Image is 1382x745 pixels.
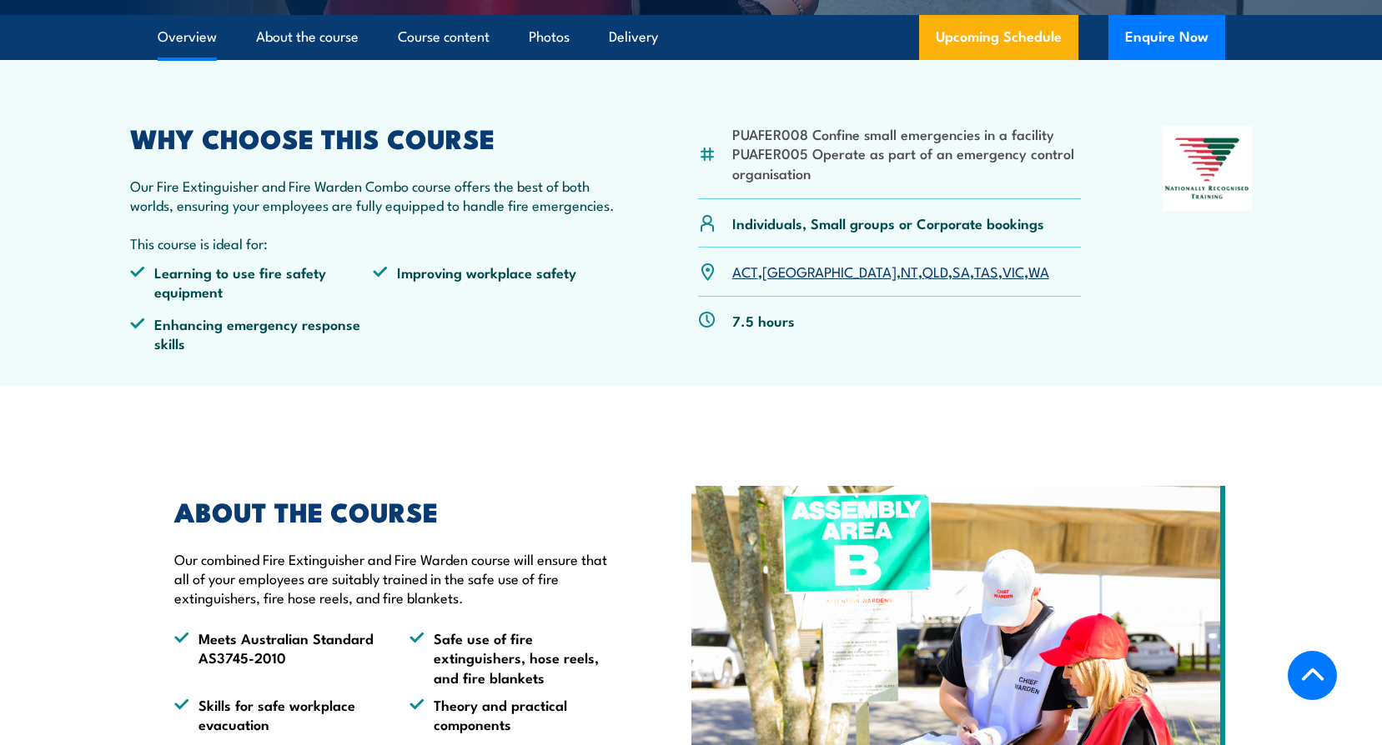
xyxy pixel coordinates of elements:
h2: WHY CHOOSE THIS COURSE [130,126,617,149]
a: [GEOGRAPHIC_DATA] [762,261,897,281]
a: Overview [158,15,217,59]
li: Enhancing emergency response skills [130,314,374,353]
button: Enquire Now [1108,15,1225,60]
a: ACT [732,261,758,281]
p: This course is ideal for: [130,233,617,252]
li: Learning to use fire safety equipment [130,262,374,302]
a: Course content [398,15,490,59]
p: , , , , , , , [732,262,1049,281]
p: Our combined Fire Extinguisher and Fire Warden course will ensure that all of your employees are ... [174,549,615,607]
li: Theory and practical components [410,695,615,734]
img: Nationally Recognised Training logo. [1163,126,1253,211]
li: Skills for safe workplace evacuation [174,695,379,734]
a: About the course [256,15,359,59]
p: Our Fire Extinguisher and Fire Warden Combo course offers the best of both worlds, ensuring your ... [130,176,617,215]
a: NT [901,261,918,281]
p: Individuals, Small groups or Corporate bookings [732,213,1044,232]
a: SA [952,261,970,281]
a: Upcoming Schedule [919,15,1078,60]
p: 7.5 hours [732,311,795,330]
a: Delivery [609,15,658,59]
li: PUAFER008 Confine small emergencies in a facility [732,124,1082,143]
a: VIC [1003,261,1024,281]
h2: ABOUT THE COURSE [174,499,615,522]
li: Meets Australian Standard AS3745-2010 [174,628,379,687]
li: Safe use of fire extinguishers, hose reels, and fire blankets [410,628,615,687]
li: Improving workplace safety [373,262,616,302]
a: TAS [974,261,998,281]
a: Photos [529,15,570,59]
a: QLD [922,261,948,281]
li: PUAFER005 Operate as part of an emergency control organisation [732,143,1082,182]
a: WA [1028,261,1049,281]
